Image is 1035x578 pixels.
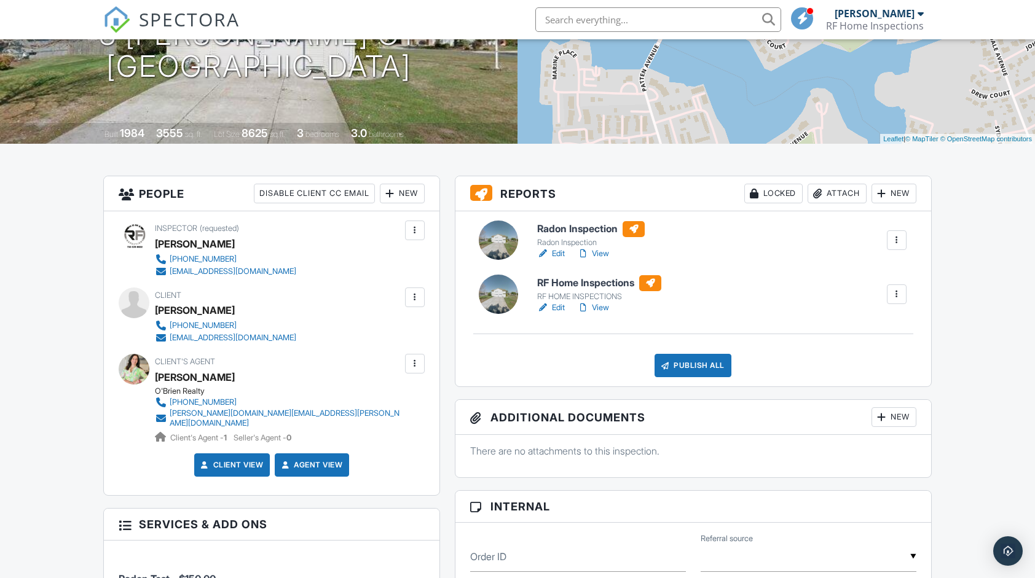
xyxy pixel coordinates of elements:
span: (requested) [200,224,239,233]
div: RF Home Inspections [826,20,924,32]
a: RF Home Inspections RF HOME INSPECTIONS [537,275,661,302]
span: bathrooms [369,130,404,139]
div: 3555 [156,127,183,139]
div: Open Intercom Messenger [993,536,1023,566]
div: [PERSON_NAME] [835,7,915,20]
strong: 1 [224,433,227,442]
a: Edit [537,302,565,314]
a: © OpenStreetMap contributors [940,135,1032,143]
label: Order ID [470,550,506,563]
span: Seller's Agent - [234,433,291,442]
div: RF HOME INSPECTIONS [537,292,661,302]
a: [PERSON_NAME] [155,368,235,386]
a: Client View [199,459,264,471]
a: [EMAIL_ADDRESS][DOMAIN_NAME] [155,265,296,278]
a: [PERSON_NAME][DOMAIN_NAME][EMAIL_ADDRESS][PERSON_NAME][DOMAIN_NAME] [155,408,401,428]
a: [PHONE_NUMBER] [155,319,296,332]
div: New [872,184,916,203]
h1: 8 [PERSON_NAME] Ct [GEOGRAPHIC_DATA] [99,18,419,84]
div: | [880,134,1035,144]
strong: 0 [286,433,291,442]
div: 3.0 [351,127,367,139]
span: sq. ft. [185,130,202,139]
a: Edit [537,248,565,260]
h3: Additional Documents [455,400,931,435]
a: Agent View [279,459,342,471]
span: Lot Size [214,130,240,139]
img: The Best Home Inspection Software - Spectora [103,6,130,33]
span: Built [104,130,118,139]
h3: Internal [455,491,931,523]
div: [PHONE_NUMBER] [170,321,237,330]
input: Search everything... [535,7,781,32]
div: [EMAIL_ADDRESS][DOMAIN_NAME] [170,267,296,276]
a: Leaflet [883,135,903,143]
div: [PERSON_NAME][DOMAIN_NAME][EMAIL_ADDRESS][PERSON_NAME][DOMAIN_NAME] [170,408,401,428]
div: New [380,184,425,203]
h6: Radon Inspection [537,221,645,237]
a: [EMAIL_ADDRESS][DOMAIN_NAME] [155,332,296,344]
span: Inspector [155,224,197,233]
span: Client's Agent [155,357,215,366]
div: 1984 [120,127,144,139]
a: © MapTiler [905,135,939,143]
div: Attach [808,184,867,203]
div: 3 [297,127,304,139]
span: Client [155,291,181,300]
a: [PHONE_NUMBER] [155,396,401,408]
span: bedrooms [305,130,339,139]
div: Radon Inspection [537,238,645,248]
div: Publish All [655,354,731,377]
div: Locked [744,184,803,203]
a: View [577,248,609,260]
div: [EMAIL_ADDRESS][DOMAIN_NAME] [170,333,296,343]
span: SPECTORA [139,6,240,32]
a: Radon Inspection Radon Inspection [537,221,645,248]
span: Client's Agent - [170,433,229,442]
a: View [577,302,609,314]
div: [PERSON_NAME] [155,235,235,253]
div: O'Brien Realty [155,386,411,396]
h3: People [104,176,439,211]
div: [PERSON_NAME] [155,301,235,319]
a: SPECTORA [103,17,240,42]
h3: Reports [455,176,931,211]
p: There are no attachments to this inspection. [470,444,916,458]
label: Referral source [701,533,753,544]
div: Disable Client CC Email [254,184,375,203]
div: New [872,407,916,427]
div: [PHONE_NUMBER] [170,397,237,407]
a: [PHONE_NUMBER] [155,253,296,265]
span: sq.ft. [270,130,285,139]
h6: RF Home Inspections [537,275,661,291]
div: [PHONE_NUMBER] [170,254,237,264]
h3: Services & Add ons [104,509,439,541]
div: 8625 [242,127,268,139]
